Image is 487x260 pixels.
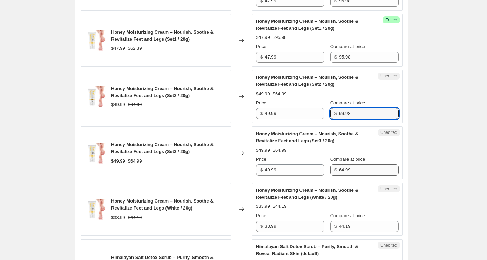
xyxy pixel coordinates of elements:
[111,45,125,52] div: $47.99
[111,101,125,108] div: $49.99
[128,214,142,221] strike: $44.19
[128,101,142,108] strike: $64.99
[334,224,337,229] span: $
[330,100,365,105] span: Compare at price
[334,167,337,172] span: $
[273,90,287,97] strike: $64.99
[260,167,263,172] span: $
[380,130,397,135] span: Unedited
[256,19,358,31] span: Honey Moisturizing Cream – Nourish, Soothe & Revitalize Feet and Legs (Set1 / 20g)
[111,29,214,42] span: Honey Moisturizing Cream – Nourish, Soothe & Revitalize Feet and Legs (Set1 / 20g)
[256,131,358,143] span: Honey Moisturizing Cream – Nourish, Soothe & Revitalize Feet and Legs (Set3 / 20g)
[84,143,106,164] img: 1422748590673_80x.jpg
[256,157,266,162] span: Price
[260,111,263,116] span: $
[385,17,397,23] span: Edited
[128,45,142,52] strike: $62.39
[273,34,287,41] strike: $95.98
[111,86,214,98] span: Honey Moisturizing Cream – Nourish, Soothe & Revitalize Feet and Legs (Set2 / 20g)
[256,203,270,210] div: $33.99
[330,213,365,218] span: Compare at price
[84,199,106,220] img: 1422748590673_80x.jpg
[273,147,287,154] strike: $64.99
[273,203,287,210] strike: $44.19
[128,158,142,165] strike: $64.99
[256,213,266,218] span: Price
[111,214,125,221] div: $33.99
[256,34,270,41] div: $47.99
[256,75,358,87] span: Honey Moisturizing Cream – Nourish, Soothe & Revitalize Feet and Legs (Set2 / 20g)
[330,44,365,49] span: Compare at price
[256,244,358,256] span: Himalayan Salt Detox Scrub – Purify, Smooth & Reveal Radiant Skin (default)
[380,186,397,192] span: Unedited
[334,54,337,60] span: $
[256,187,358,200] span: Honey Moisturizing Cream – Nourish, Soothe & Revitalize Feet and Legs (White / 20g)
[334,111,337,116] span: $
[256,44,266,49] span: Price
[84,86,106,107] img: 1422748590673_80x.jpg
[256,90,270,97] div: $49.99
[380,73,397,79] span: Unedited
[260,224,263,229] span: $
[111,158,125,165] div: $49.99
[111,198,214,211] span: Honey Moisturizing Cream – Nourish, Soothe & Revitalize Feet and Legs (White / 20g)
[256,100,266,105] span: Price
[111,142,214,154] span: Honey Moisturizing Cream – Nourish, Soothe & Revitalize Feet and Legs (Set3 / 20g)
[256,147,270,154] div: $49.99
[84,30,106,51] img: 1422748590673_80x.jpg
[260,54,263,60] span: $
[380,242,397,248] span: Unedited
[330,157,365,162] span: Compare at price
